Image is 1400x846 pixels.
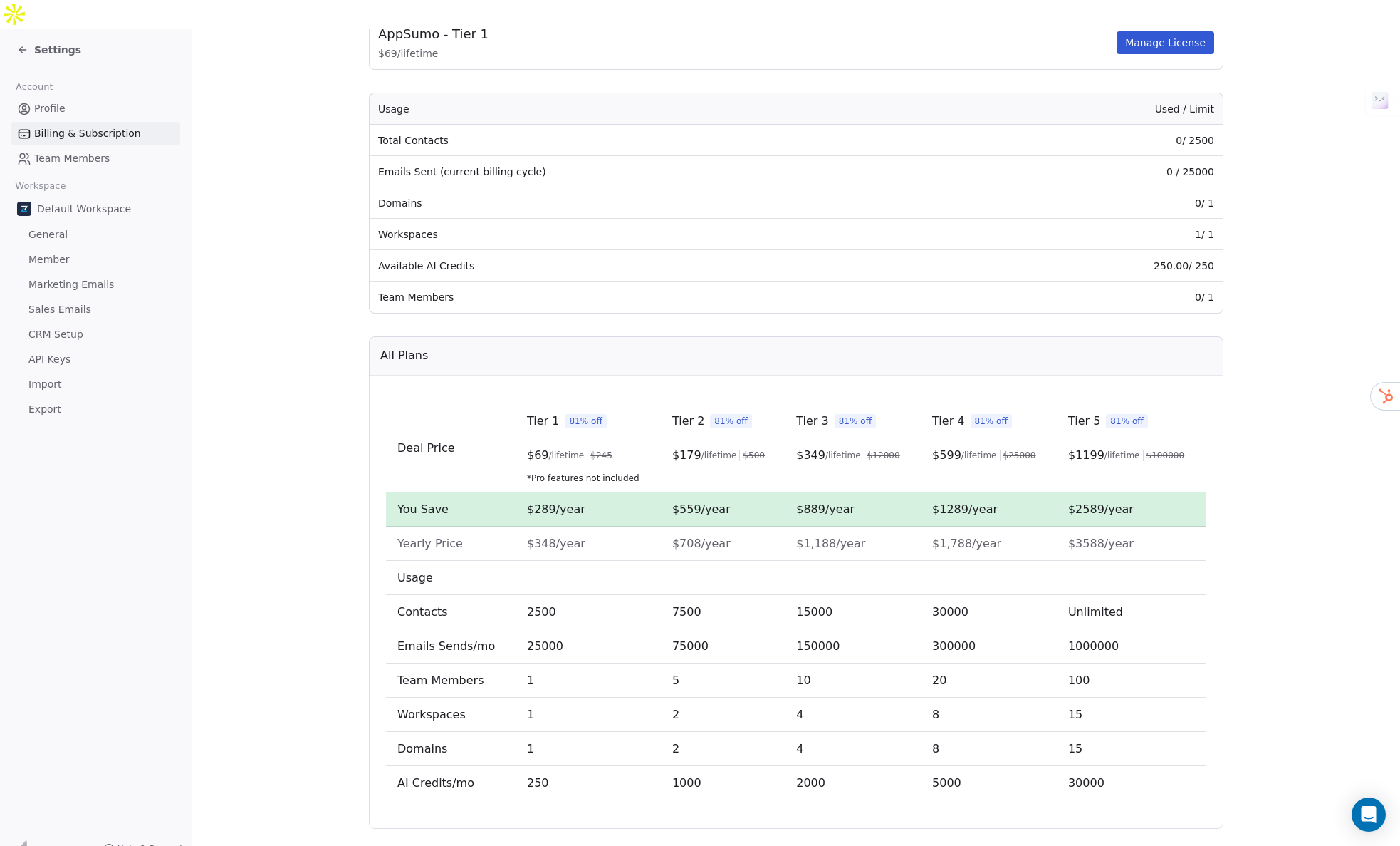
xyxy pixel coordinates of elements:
span: 8 [932,742,939,755]
span: Tier 5 [1068,413,1100,430]
span: AppSumo - Tier 1 [378,25,489,43]
span: 5000 [932,776,961,790]
span: 5 [672,674,679,687]
span: Sales Emails [28,302,91,317]
td: Emails Sends/mo [386,629,516,664]
span: $889/year [796,502,855,516]
span: All Plans [380,347,428,364]
a: Export [11,398,180,421]
td: Emails Sent (current billing cycle) [370,156,971,187]
span: 300000 [932,639,976,653]
img: 3.png [17,202,31,216]
td: Contacts [386,595,516,629]
span: 250 [527,776,549,790]
span: 15 [1068,742,1082,755]
td: 0 / 25000 [971,156,1223,187]
span: /lifetime [549,450,585,461]
a: Import [11,373,180,396]
span: Yearly Price [397,537,463,550]
span: 25000 [527,639,563,653]
span: 4 [796,742,803,755]
span: $3588/year [1068,537,1134,550]
span: $ 349 [796,447,825,464]
a: API Keys [11,348,180,371]
span: You Save [397,502,449,516]
span: Unlimited [1068,605,1123,619]
span: 15 [1068,708,1082,721]
span: Member [28,252,70,267]
span: 81% off [565,414,607,428]
span: 1 [527,708,534,721]
span: $708/year [672,537,731,550]
span: Tier 2 [672,413,704,430]
span: Profile [34,101,66,116]
span: Tier 4 [932,413,964,430]
span: 81% off [710,414,752,428]
span: Tier 1 [527,413,559,430]
span: Workspace [9,175,72,197]
span: 1000000 [1068,639,1119,653]
span: $1,188/year [796,537,865,550]
span: $ 100000 [1146,450,1185,461]
span: 1 [527,674,534,687]
span: $ 1199 [1068,447,1104,464]
a: Settings [17,43,81,57]
span: 81% off [1106,414,1148,428]
span: 2 [672,742,679,755]
span: 150000 [796,639,840,653]
td: Domains [370,187,971,219]
span: $ 179 [672,447,701,464]
span: $ 599 [932,447,961,464]
a: General [11,223,180,247]
span: Tier 3 [796,413,828,430]
span: 20 [932,674,946,687]
td: Team Members [386,664,516,698]
a: Member [11,248,180,272]
td: 0 / 1 [971,187,1223,219]
span: 81% off [835,414,877,428]
span: $1289/year [932,502,998,516]
th: Usage [370,93,971,125]
button: Manage License [1117,31,1214,54]
a: Team Members [11,147,180,170]
span: $ 245 [590,450,612,461]
td: 250.00 / 250 [971,250,1223,282]
span: 81% off [971,414,1013,428]
span: 1000 [672,776,701,790]
a: Profile [11,97,180,120]
span: /lifetime [825,450,861,461]
span: $348/year [527,537,585,550]
span: 4 [796,708,803,721]
span: Default Workspace [37,202,131,216]
a: CRM Setup [11,323,180,346]
span: $ 69 / lifetime [378,46,1114,61]
span: Export [28,402,61,417]
span: 2000 [796,776,825,790]
td: Total Contacts [370,125,971,156]
span: 100 [1068,674,1090,687]
span: 75000 [672,639,709,653]
span: Import [28,377,61,392]
span: 30000 [932,605,968,619]
td: 0 / 2500 [971,125,1223,156]
span: /lifetime [701,450,737,461]
span: /lifetime [961,450,997,461]
span: $ 69 [527,447,549,464]
span: 2500 [527,605,556,619]
span: 8 [932,708,939,721]
span: General [28,227,68,242]
span: $ 500 [743,450,765,461]
a: Sales Emails [11,298,180,321]
span: 7500 [672,605,701,619]
span: 1 [527,742,534,755]
td: Workspaces [386,698,516,732]
td: Workspaces [370,219,971,250]
a: Marketing Emails [11,273,180,296]
span: 15000 [796,605,832,619]
span: Team Members [34,151,110,166]
span: CRM Setup [28,327,83,342]
span: Billing & Subscription [34,126,141,141]
td: Team Members [370,282,971,313]
span: Settings [34,43,81,57]
span: Account [9,76,59,98]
